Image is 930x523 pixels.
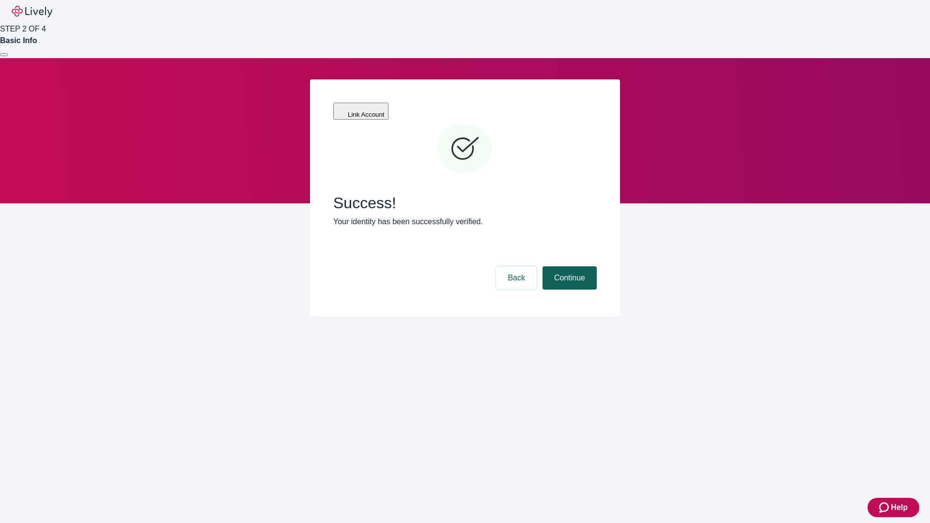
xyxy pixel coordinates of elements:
button: Continue [542,266,597,290]
svg: Zendesk support icon [879,502,891,513]
span: Success! [333,194,597,212]
button: Zendesk support iconHelp [868,498,919,517]
button: Link Account [333,103,388,120]
svg: Checkmark icon [436,120,494,178]
span: Help [891,502,908,513]
img: Lively [12,6,52,17]
button: Back [496,266,537,290]
p: Your identity has been successfully verified. [333,216,597,228]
